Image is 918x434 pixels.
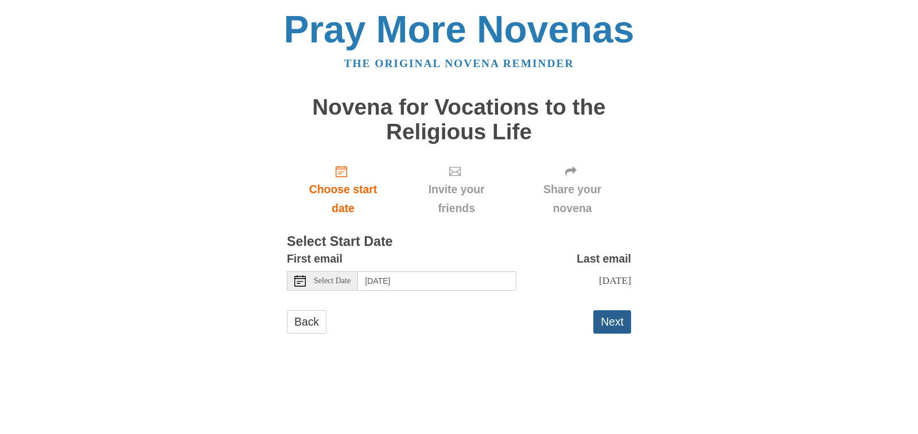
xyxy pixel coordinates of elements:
label: Last email [577,249,631,268]
div: Click "Next" to confirm your start date first. [399,155,514,224]
a: The original novena reminder [344,57,574,69]
span: [DATE] [599,275,631,286]
span: Select Date [314,277,351,285]
button: Next [593,310,631,334]
span: Share your novena [525,180,620,218]
span: Choose start date [298,180,388,218]
a: Back [287,310,326,334]
h1: Novena for Vocations to the Religious Life [287,95,631,144]
h3: Select Start Date [287,234,631,249]
label: First email [287,249,343,268]
span: Invite your friends [411,180,502,218]
a: Choose start date [287,155,399,224]
a: Pray More Novenas [284,8,635,50]
div: Click "Next" to confirm your start date first. [514,155,631,224]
